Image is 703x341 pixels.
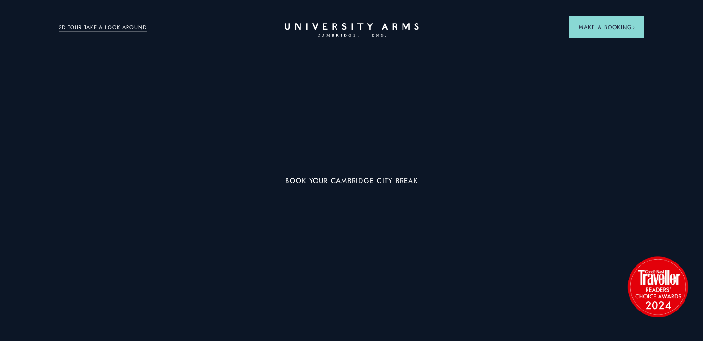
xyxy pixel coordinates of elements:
a: BOOK YOUR CAMBRIDGE CITY BREAK [285,177,418,188]
button: Make a BookingArrow icon [569,16,644,38]
a: Home [285,23,419,37]
a: 3D TOUR:TAKE A LOOK AROUND [59,24,147,32]
img: image-2524eff8f0c5d55edbf694693304c4387916dea5-1501x1501-png [623,252,692,321]
img: Arrow icon [632,26,635,29]
span: Make a Booking [579,23,635,31]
